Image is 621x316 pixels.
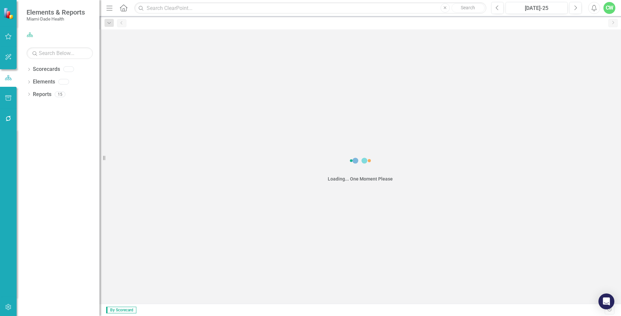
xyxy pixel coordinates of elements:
input: Search Below... [27,47,93,59]
div: [DATE]-25 [508,4,565,12]
a: Elements [33,78,55,86]
a: Scorecards [33,66,60,73]
div: Open Intercom Messenger [598,293,614,309]
button: CW [603,2,615,14]
div: 15 [55,91,65,97]
span: Search [461,5,475,10]
span: Elements & Reports [27,8,85,16]
div: Loading... One Moment Please [328,176,393,182]
input: Search ClearPoint... [134,2,486,14]
img: ClearPoint Strategy [3,8,15,19]
small: Miami-Dade Health [27,16,85,22]
a: Reports [33,91,51,98]
span: By Scorecard [106,307,136,313]
button: [DATE]-25 [506,2,568,14]
button: Search [451,3,485,13]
